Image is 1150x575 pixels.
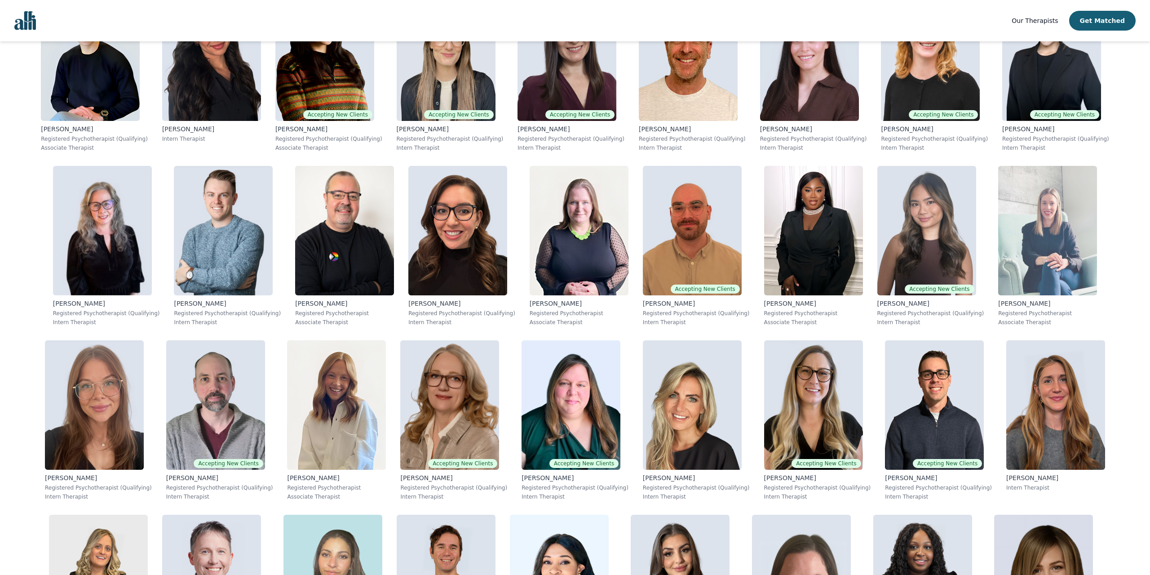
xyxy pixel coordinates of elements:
button: Get Matched [1069,11,1136,31]
span: Accepting New Clients [905,285,974,294]
img: Jessie_MacAlpine Shearer [530,166,628,295]
p: Associate Therapist [275,144,382,152]
p: Intern Therapist [760,144,867,152]
p: Registered Psychotherapist [287,484,386,491]
p: Intern Therapist [643,493,750,500]
a: Andreann_Gosselin[PERSON_NAME]Registered PsychotherapistAssociate Therapist [991,159,1104,333]
p: Registered Psychotherapist (Qualifying) [760,135,867,143]
p: [PERSON_NAME] [1002,125,1109,134]
p: Intern Therapist [1006,484,1105,491]
a: Kelly_Kozluk[PERSON_NAME]Registered PsychotherapistAssociate Therapist [280,333,393,508]
a: Stephanie_Annesley[PERSON_NAME]Registered Psychotherapist (Qualifying)Intern Therapist [636,333,757,508]
p: [PERSON_NAME] [41,125,148,134]
p: Registered Psychotherapist [295,310,394,317]
p: Intern Therapist [162,135,261,143]
p: [PERSON_NAME] [885,473,992,482]
p: Intern Therapist [517,144,624,152]
a: Jessie_MacAlpine Shearer[PERSON_NAME]Registered PsychotherapistAssociate Therapist [522,159,636,333]
img: Noreen Clare_Tibudan [877,166,976,295]
p: Associate Therapist [287,493,386,500]
a: Senam_Bruce-Kemevor[PERSON_NAME]Registered PsychotherapistAssociate Therapist [757,159,870,333]
span: Accepting New Clients [424,110,493,119]
p: Registered Psychotherapist [530,310,628,317]
p: Intern Therapist [400,493,507,500]
a: Dave_Patterson[PERSON_NAME]Registered Psychotherapist (Qualifying)Intern Therapist [167,159,288,333]
p: Associate Therapist [530,319,628,326]
span: Accepting New Clients [913,459,982,468]
img: Ryan_Ingleby [643,166,742,295]
img: Ethan_Braun [885,340,984,470]
p: Registered Psychotherapist (Qualifying) [45,484,152,491]
img: Sean_Flynn [166,340,265,470]
span: Accepting New Clients [1030,110,1099,119]
p: Registered Psychotherapist (Qualifying) [408,310,515,317]
span: Accepting New Clients [909,110,978,119]
a: Minerva_Acevedo[PERSON_NAME]Registered Psychotherapist (Qualifying)Intern Therapist [401,159,522,333]
p: Registered Psychotherapist (Qualifying) [166,484,273,491]
span: Our Therapists [1012,17,1058,24]
p: [PERSON_NAME] [522,473,628,482]
p: Registered Psychotherapist (Qualifying) [522,484,628,491]
p: Registered Psychotherapist (Qualifying) [639,135,746,143]
p: Intern Therapist [397,144,504,152]
a: Scott_Harrison[PERSON_NAME]Registered PsychotherapistAssociate Therapist [288,159,401,333]
p: [PERSON_NAME] [400,473,507,482]
span: Accepting New Clients [303,110,372,119]
p: Intern Therapist [764,493,871,500]
p: [PERSON_NAME] [877,299,984,308]
img: Angela_Grieve [522,340,620,470]
p: Intern Therapist [877,319,984,326]
p: Registered Psychotherapist (Qualifying) [1002,135,1109,143]
img: Megan_Van Der Merwe [1006,340,1105,470]
p: [PERSON_NAME] [166,473,273,482]
p: Associate Therapist [764,319,863,326]
span: Accepting New Clients [545,110,615,119]
p: Registered Psychotherapist (Qualifying) [53,310,160,317]
p: Registered Psychotherapist (Qualifying) [764,484,871,491]
p: [PERSON_NAME] [760,125,867,134]
p: Intern Therapist [166,493,273,500]
p: Registered Psychotherapist [998,310,1097,317]
span: Accepting New Clients [194,459,263,468]
span: Accepting New Clients [428,459,497,468]
p: [PERSON_NAME] [881,125,988,134]
a: Siobhan_ChandlerAccepting New Clients[PERSON_NAME]Registered Psychotherapist (Qualifying)Intern T... [393,333,514,508]
p: Associate Therapist [295,319,394,326]
a: Sean_FlynnAccepting New Clients[PERSON_NAME]Registered Psychotherapist (Qualifying)Intern Therapist [159,333,280,508]
p: Intern Therapist [881,144,988,152]
span: Accepting New Clients [671,285,740,294]
img: Senam_Bruce-Kemevor [764,166,863,295]
p: [PERSON_NAME] [295,299,394,308]
p: Associate Therapist [41,144,148,152]
p: Registered Psychotherapist (Qualifying) [885,484,992,491]
p: Registered Psychotherapist (Qualifying) [517,135,624,143]
a: Our Therapists [1012,15,1058,26]
p: Intern Therapist [53,319,160,326]
a: Amina_PuracAccepting New Clients[PERSON_NAME]Registered Psychotherapist (Qualifying)Intern Therapist [757,333,878,508]
p: [PERSON_NAME] [517,125,624,134]
p: Intern Therapist [1002,144,1109,152]
p: [PERSON_NAME] [174,299,281,308]
p: Registered Psychotherapist [764,310,863,317]
p: Intern Therapist [885,493,992,500]
p: Registered Psychotherapist (Qualifying) [174,310,281,317]
img: Minerva_Acevedo [408,166,507,295]
p: [PERSON_NAME] [162,125,261,134]
a: Ryan_InglebyAccepting New Clients[PERSON_NAME]Registered Psychotherapist (Qualifying)Intern Thera... [636,159,757,333]
p: [PERSON_NAME] [53,299,160,308]
p: [PERSON_NAME] [639,125,746,134]
p: [PERSON_NAME] [287,473,386,482]
p: Intern Therapist [643,319,750,326]
p: [PERSON_NAME] [1006,473,1105,482]
p: [PERSON_NAME] [397,125,504,134]
p: Registered Psychotherapist (Qualifying) [877,310,984,317]
p: Intern Therapist [45,493,152,500]
img: Jessica_Mckenna [45,340,144,470]
img: Karen_McKenna-Quayle [53,166,152,295]
a: Angela_GrieveAccepting New Clients[PERSON_NAME]Registered Psychotherapist (Qualifying)Intern Ther... [514,333,636,508]
span: Accepting New Clients [792,459,861,468]
p: Registered Psychotherapist (Qualifying) [643,484,750,491]
p: Intern Therapist [522,493,628,500]
p: [PERSON_NAME] [643,473,750,482]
